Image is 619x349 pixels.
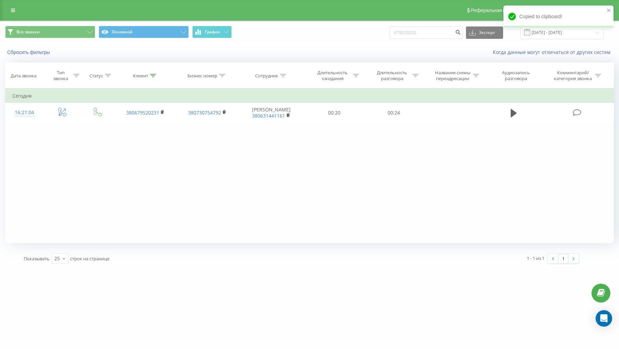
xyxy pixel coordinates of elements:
[255,73,278,79] div: Сотрудник
[11,73,36,79] div: Дата звонка
[527,255,544,262] div: 1 - 1 из 1
[70,255,109,262] span: строк на странице
[50,70,72,81] div: Тип звонка
[12,106,36,119] div: 16:21:04
[607,8,611,14] button: close
[252,112,285,119] a: 380631441161
[24,255,50,262] span: Показывать
[305,103,364,123] td: 00:20
[494,70,539,81] div: Аудиозапись разговора
[99,26,189,38] button: Основной
[6,89,614,103] td: Сегодня
[54,255,60,262] div: 25
[17,29,40,35] span: Все звонки
[493,49,614,55] a: Когда данные могут отличаться от других систем
[558,254,568,263] a: 1
[390,26,463,39] input: Поиск по номеру
[553,70,593,81] div: Комментарий/категория звонка
[374,70,411,81] div: Длительность разговора
[5,26,95,38] button: Все звонки
[192,26,232,38] button: График
[471,8,527,13] span: Реферальная программа
[238,103,304,123] td: [PERSON_NAME]
[205,30,220,34] span: График
[126,109,159,116] a: 380679520231
[314,70,351,81] div: Длительность ожидания
[596,310,612,327] div: Open Intercom Messenger
[188,109,221,116] a: 380730754792
[187,73,217,79] div: Бизнес номер
[133,73,148,79] div: Клиент
[364,103,424,123] td: 00:24
[5,49,53,55] button: Сбросить фильтры
[503,6,613,28] div: Copied to clipboard!
[89,73,103,79] div: Статус
[466,26,503,39] button: Экспорт
[434,70,471,81] div: Название схемы переадресации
